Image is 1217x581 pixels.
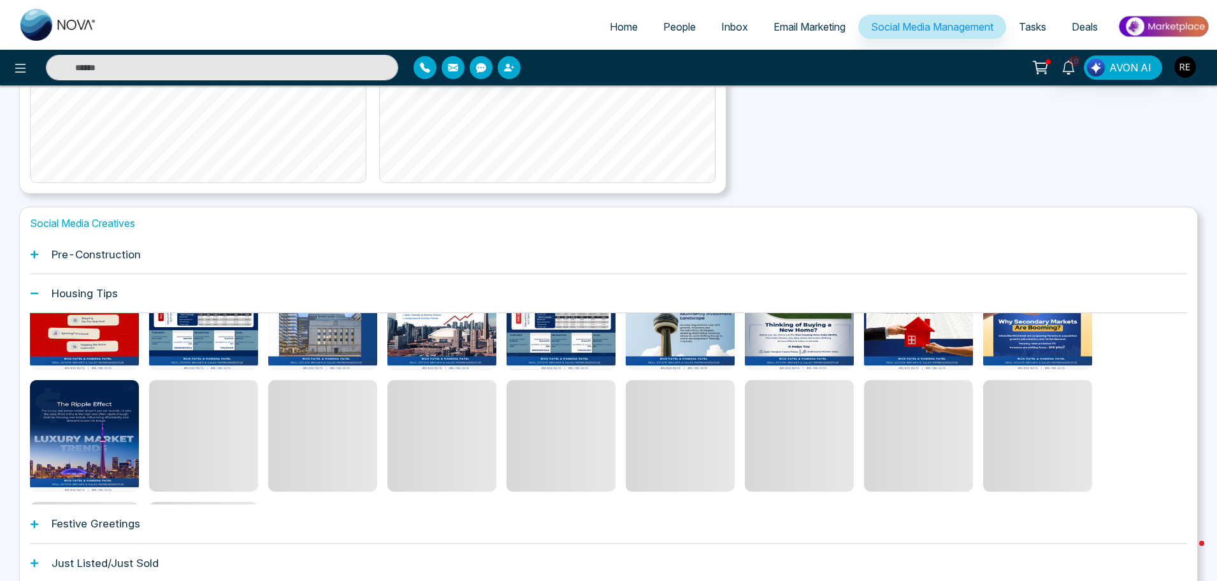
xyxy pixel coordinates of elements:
[761,15,858,39] a: Email Marketing
[663,20,696,33] span: People
[52,557,159,570] h1: Just Listed/Just Sold
[1006,15,1059,39] a: Tasks
[20,9,97,41] img: Nova CRM Logo
[871,20,993,33] span: Social Media Management
[30,217,1187,230] h1: Social Media Creatives
[1174,538,1204,568] iframe: Intercom live chat
[858,15,1006,39] a: Social Media Management
[1087,59,1105,77] img: Lead Flow
[1019,20,1046,33] span: Tasks
[1053,55,1084,78] a: 10
[52,287,118,300] h1: Housing Tips
[774,20,846,33] span: Email Marketing
[1069,55,1080,67] span: 10
[52,517,140,530] h1: Festive Greetings
[1084,55,1162,80] button: AVON AI
[1059,15,1111,39] a: Deals
[721,20,748,33] span: Inbox
[709,15,761,39] a: Inbox
[1109,60,1151,75] span: AVON AI
[1117,12,1209,41] img: Market-place.gif
[1072,20,1098,33] span: Deals
[651,15,709,39] a: People
[1174,56,1196,78] img: User Avatar
[52,248,141,261] h1: Pre-Construction
[610,20,638,33] span: Home
[597,15,651,39] a: Home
